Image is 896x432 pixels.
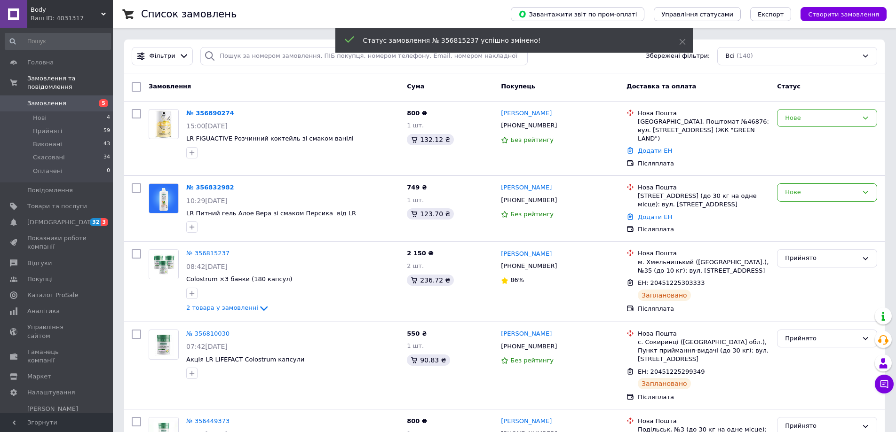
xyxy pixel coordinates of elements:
[737,52,753,59] span: (140)
[31,6,101,14] span: Body
[107,114,110,122] span: 4
[33,114,47,122] span: Нові
[501,183,552,192] a: [PERSON_NAME]
[27,348,87,365] span: Гаманець компанії
[510,136,554,143] span: Без рейтингу
[638,249,769,258] div: Нова Пошта
[33,167,63,175] span: Оплачені
[511,7,644,21] button: Завантажити звіт по пром-оплаті
[407,342,424,349] span: 1 шт.
[27,388,75,397] span: Налаштування
[501,250,552,259] a: [PERSON_NAME]
[638,330,769,338] div: Нова Пошта
[638,147,672,154] a: Додати ЕН
[777,83,801,90] span: Статус
[638,417,769,425] div: Нова Пошта
[186,210,356,217] a: LR Питний гель Алое Вера зі смаком Персика від LR
[638,192,769,209] div: [STREET_ADDRESS] (до 30 кг на одне місце): вул. [STREET_ADDRESS]
[725,52,735,61] span: Всі
[407,354,450,366] div: 90.83 ₴
[27,307,60,315] span: Аналітика
[33,153,65,162] span: Скасовані
[638,279,705,286] span: ЕН: 20451225303333
[27,405,87,431] span: [PERSON_NAME] та рахунки
[407,122,424,129] span: 1 шт.
[638,378,691,389] div: Заплановано
[638,118,769,143] div: [GEOGRAPHIC_DATA], Поштомат №46876: вул. [STREET_ADDRESS] (ЖК "GREEN LAND")
[27,74,113,91] span: Замовлення та повідомлення
[186,356,304,363] a: Акція LR LIFEFACT Colostrum капсули
[407,196,424,204] span: 1 шт.
[638,368,705,375] span: ЕН: 20451225299349
[785,253,858,263] div: Прийнято
[407,110,427,117] span: 800 ₴
[785,113,858,123] div: Нове
[638,393,769,401] div: Післяплата
[150,52,175,61] span: Фільтри
[186,275,293,283] a: Colostrum ×3 банки (180 капсул)
[27,234,87,251] span: Показники роботи компанії
[27,259,52,267] span: Відгуки
[31,14,113,23] div: Ваш ID: 4031317
[407,330,427,337] span: 550 ₴
[27,58,54,67] span: Головна
[200,47,528,65] input: Пошук за номером замовлення, ПІБ покупця, номером телефону, Email, номером накладної
[758,11,784,18] span: Експорт
[510,357,554,364] span: Без рейтингу
[501,109,552,118] a: [PERSON_NAME]
[149,109,179,139] a: Фото товару
[407,83,424,90] span: Cума
[27,323,87,340] span: Управління сайтом
[149,184,178,213] img: Фото товару
[149,83,191,90] span: Замовлення
[186,304,270,311] a: 2 товара у замовленні
[510,211,554,218] span: Без рейтингу
[186,110,234,117] a: № 356890274
[103,140,110,149] span: 43
[785,421,858,431] div: Прийнято
[499,194,559,206] div: [PHONE_NUMBER]
[791,10,887,17] a: Створити замовлення
[186,304,258,311] span: 2 товара у замовленні
[186,135,354,142] a: LR FIGUACTIVE Розчинний коктейль зі смаком ванілі
[638,290,691,301] div: Заплановано
[407,275,454,286] div: 236.72 ₴
[27,291,78,299] span: Каталог ProSale
[27,372,51,381] span: Маркет
[646,52,710,61] span: Збережені фільтри:
[153,330,174,359] img: Фото товару
[149,250,178,279] img: Фото товару
[186,417,230,424] a: № 356449373
[801,7,887,21] button: Створити замовлення
[27,99,66,108] span: Замовлення
[654,7,741,21] button: Управління статусами
[103,153,110,162] span: 34
[27,275,53,283] span: Покупці
[33,127,62,135] span: Прийняті
[186,184,234,191] a: № 356832982
[186,250,230,257] a: № 356815237
[27,218,97,227] span: [DEMOGRAPHIC_DATA]
[103,127,110,135] span: 59
[149,249,179,279] a: Фото товару
[638,305,769,313] div: Післяплата
[27,202,87,211] span: Товари та послуги
[90,218,101,226] span: 32
[149,330,179,360] a: Фото товару
[638,338,769,364] div: с. Сокиринці ([GEOGRAPHIC_DATA] обл.), Пункт приймання-видачі (до 30 кг): вул. [STREET_ADDRESS]
[501,417,552,426] a: [PERSON_NAME]
[661,11,733,18] span: Управління статусами
[407,262,424,269] span: 2 шт.
[510,276,524,283] span: 86%
[407,417,427,424] span: 800 ₴
[186,330,230,337] a: № 356810030
[638,213,672,220] a: Додати ЕН
[186,197,228,204] span: 10:29[DATE]
[407,134,454,145] div: 132.12 ₴
[101,218,108,226] span: 3
[501,83,535,90] span: Покупець
[785,334,858,344] div: Прийнято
